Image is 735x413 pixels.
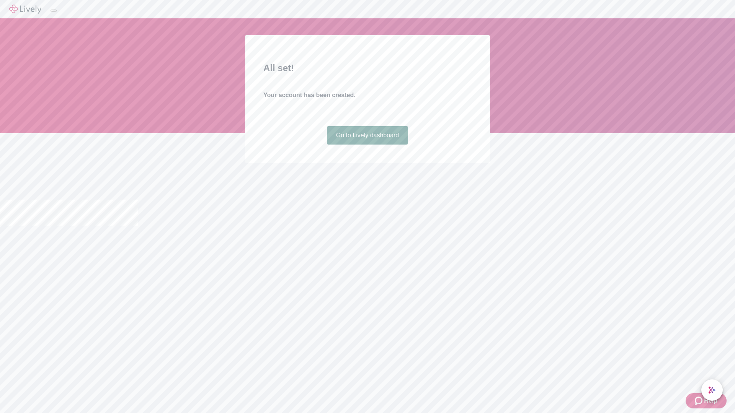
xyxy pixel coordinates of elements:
[263,61,472,75] h2: All set!
[701,379,723,401] button: chat
[327,126,408,145] a: Go to Lively dashboard
[51,10,57,12] button: Log out
[263,91,472,100] h4: Your account has been created.
[9,5,41,14] img: Lively
[695,396,704,405] svg: Zendesk support icon
[686,393,727,408] button: Zendesk support iconHelp
[704,396,717,405] span: Help
[708,386,716,394] svg: Lively AI Assistant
